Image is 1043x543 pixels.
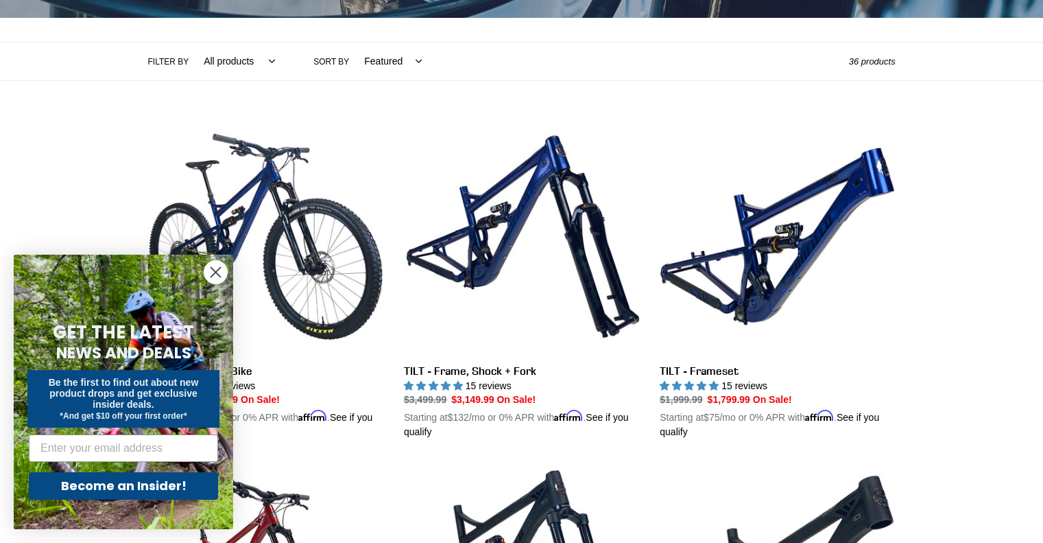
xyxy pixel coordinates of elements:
button: Become an Insider! [29,472,218,500]
span: GET THE LATEST [53,320,194,345]
span: NEWS AND DEALS [56,342,191,364]
label: Filter by [148,56,189,68]
span: 36 products [849,56,896,67]
span: *And get $10 off your first order* [60,411,187,421]
input: Enter your email address [29,435,218,462]
button: Close dialog [204,260,228,284]
label: Sort by [313,56,349,68]
span: Be the first to find out about new product drops and get exclusive insider deals. [49,377,199,410]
